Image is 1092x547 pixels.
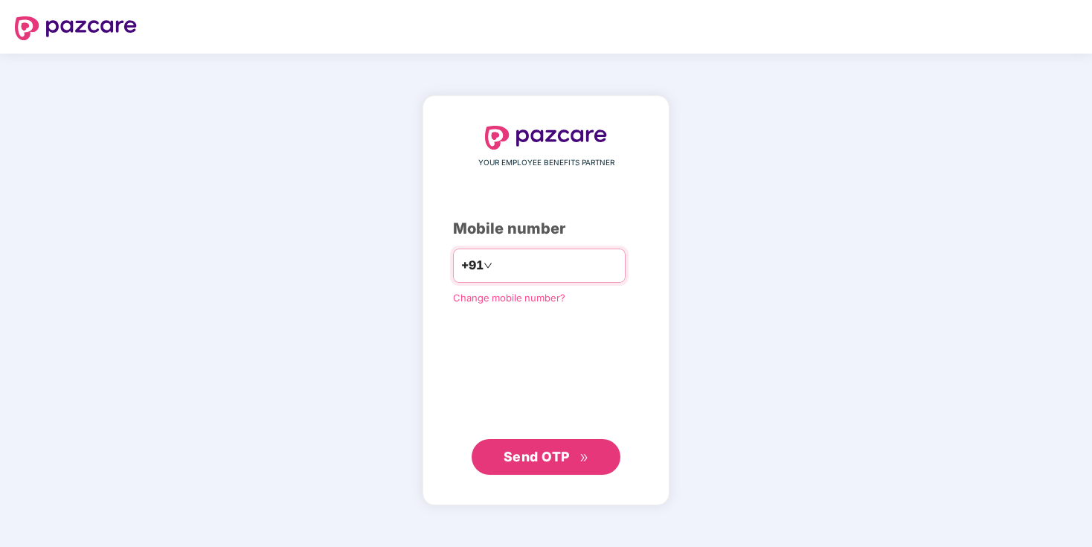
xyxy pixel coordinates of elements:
[504,449,570,464] span: Send OTP
[472,439,620,475] button: Send OTPdouble-right
[579,453,589,463] span: double-right
[478,157,614,169] span: YOUR EMPLOYEE BENEFITS PARTNER
[453,217,639,240] div: Mobile number
[453,292,565,304] a: Change mobile number?
[484,261,492,270] span: down
[15,16,137,40] img: logo
[461,256,484,275] span: +91
[485,126,607,150] img: logo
